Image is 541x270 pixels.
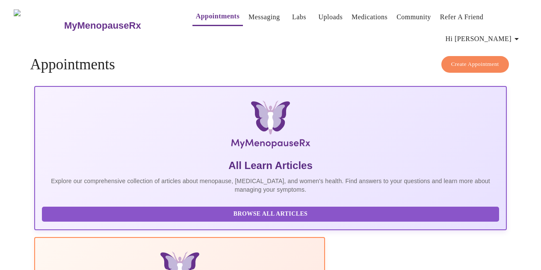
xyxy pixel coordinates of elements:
[396,11,431,23] a: Community
[192,8,243,26] button: Appointments
[446,33,522,45] span: Hi [PERSON_NAME]
[292,11,306,23] a: Labs
[440,11,484,23] a: Refer a Friend
[245,9,283,26] button: Messaging
[286,9,313,26] button: Labs
[248,11,280,23] a: Messaging
[14,9,63,42] img: MyMenopauseRx Logo
[42,207,499,222] button: Browse All Articles
[315,9,346,26] button: Uploads
[42,159,499,172] h5: All Learn Articles
[442,30,525,47] button: Hi [PERSON_NAME]
[30,56,511,73] h4: Appointments
[64,20,141,31] h3: MyMenopauseRx
[352,11,387,23] a: Medications
[196,10,239,22] a: Appointments
[393,9,435,26] button: Community
[42,210,501,217] a: Browse All Articles
[319,11,343,23] a: Uploads
[113,101,428,152] img: MyMenopauseRx Logo
[437,9,487,26] button: Refer a Friend
[42,177,499,194] p: Explore our comprehensive collection of articles about menopause, [MEDICAL_DATA], and women's hea...
[50,209,490,220] span: Browse All Articles
[348,9,391,26] button: Medications
[441,56,509,73] button: Create Appointment
[63,11,175,41] a: MyMenopauseRx
[451,59,499,69] span: Create Appointment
